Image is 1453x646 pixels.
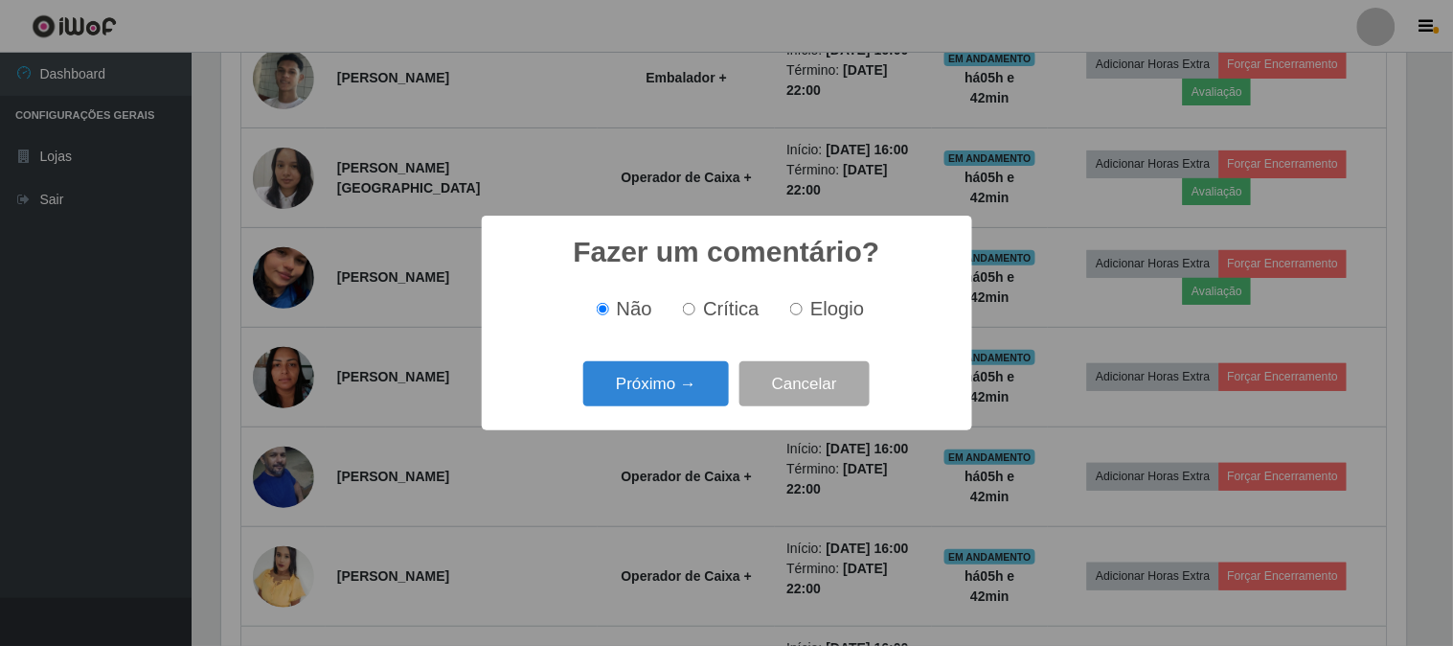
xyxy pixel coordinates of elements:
[790,303,803,315] input: Elogio
[617,298,652,319] span: Não
[810,298,864,319] span: Elogio
[597,303,609,315] input: Não
[583,361,729,406] button: Próximo →
[703,298,760,319] span: Crítica
[573,235,879,269] h2: Fazer um comentário?
[683,303,695,315] input: Crítica
[739,361,870,406] button: Cancelar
